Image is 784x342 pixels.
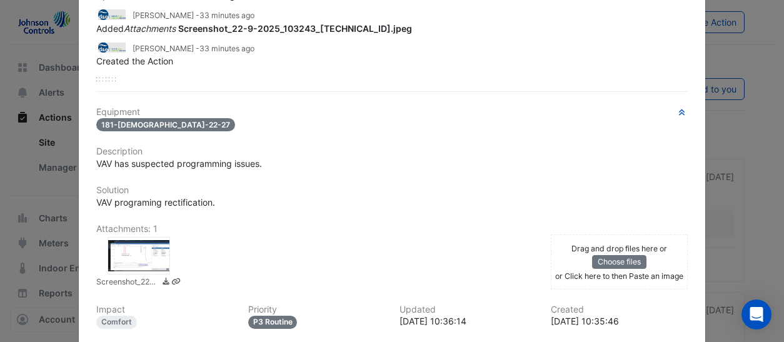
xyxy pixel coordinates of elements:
span: 2025-09-22 10:36:00 [199,11,254,20]
span: VAV has suspected programming issues. [96,158,262,169]
h6: Updated [400,304,536,315]
div: Comfort [96,316,137,329]
div: Screenshot_22-9-2025_103243_144.139.151.247.jpeg [108,237,170,274]
span: 2025-09-22 10:35:46 [199,44,254,53]
h6: Attachments: 1 [96,224,687,234]
h6: Impact [96,304,233,315]
a: Copy link to clipboard [171,276,181,289]
small: or Click here to then Paste an image [555,271,683,281]
span: VAV programing rectification. [96,197,215,208]
div: Open Intercom Messenger [741,299,771,329]
h6: Equipment [96,107,687,118]
div: P3 Routine [248,316,298,329]
h6: Priority [248,304,384,315]
div: [DATE] 10:35:46 [551,314,687,328]
h6: Solution [96,185,687,196]
small: [PERSON_NAME] - [133,43,254,54]
img: D&E Air Conditioning [96,8,128,21]
small: Screenshot_22-9-2025_103243_144.139.151.247.jpeg [96,276,159,289]
small: [PERSON_NAME] - [133,10,254,21]
a: Download [161,276,171,289]
button: Choose files [592,255,646,269]
span: Created the Action [96,56,173,66]
div: [DATE] 10:36:14 [400,314,536,328]
em: Attachments [124,23,176,34]
h6: Created [551,304,687,315]
span: Added [96,23,412,34]
img: D&E Air Conditioning [96,41,128,54]
span: 181-[DEMOGRAPHIC_DATA]-22-27 [96,118,235,131]
small: Drag and drop files here or [571,244,667,253]
h6: Description [96,146,687,157]
strong: Screenshot_22-9-2025_103243_[TECHNICAL_ID].jpeg [178,23,412,34]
